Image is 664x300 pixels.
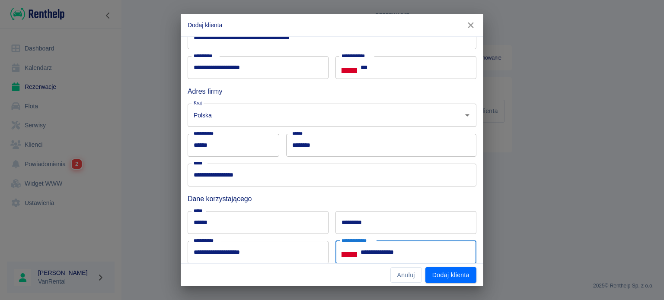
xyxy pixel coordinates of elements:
label: Kraj [194,100,202,106]
button: Otwórz [461,109,473,121]
button: Select country [342,61,357,74]
h2: Dodaj klienta [181,14,483,36]
h6: Dane korzystającego [188,193,476,204]
h6: Adres firmy [188,86,476,97]
button: Anuluj [390,267,422,283]
button: Dodaj klienta [425,267,476,283]
button: Select country [342,246,357,259]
